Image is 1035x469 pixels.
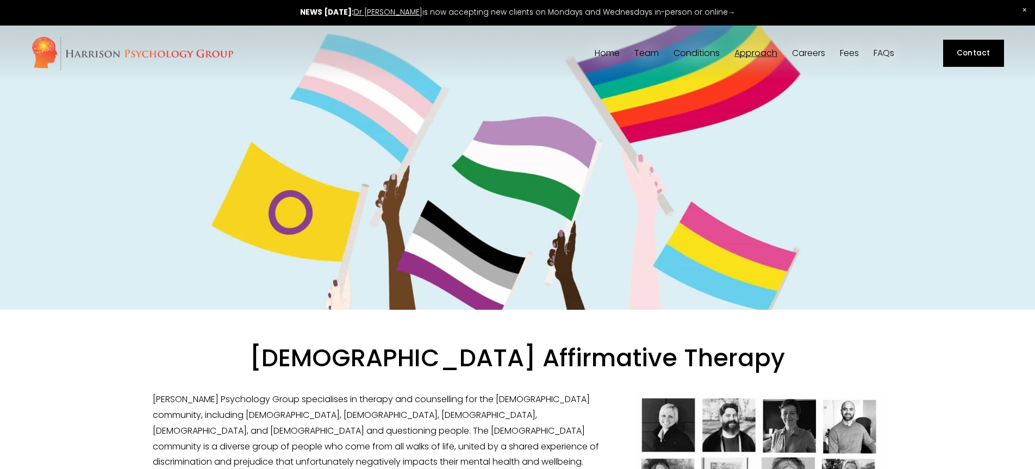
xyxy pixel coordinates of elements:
span: Approach [734,49,777,58]
a: Home [595,48,620,59]
span: Team [634,49,659,58]
img: Harrison Psychology Group [31,36,234,71]
a: Fees [840,48,859,59]
a: folder dropdown [634,48,659,59]
span: Conditions [674,49,720,58]
a: Careers [792,48,825,59]
a: Contact [943,40,1004,67]
h1: [DEMOGRAPHIC_DATA] Affirmative Therapy [153,343,882,373]
a: folder dropdown [734,48,777,59]
a: folder dropdown [674,48,720,59]
a: Dr [PERSON_NAME] [354,7,422,17]
a: FAQs [874,48,894,59]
